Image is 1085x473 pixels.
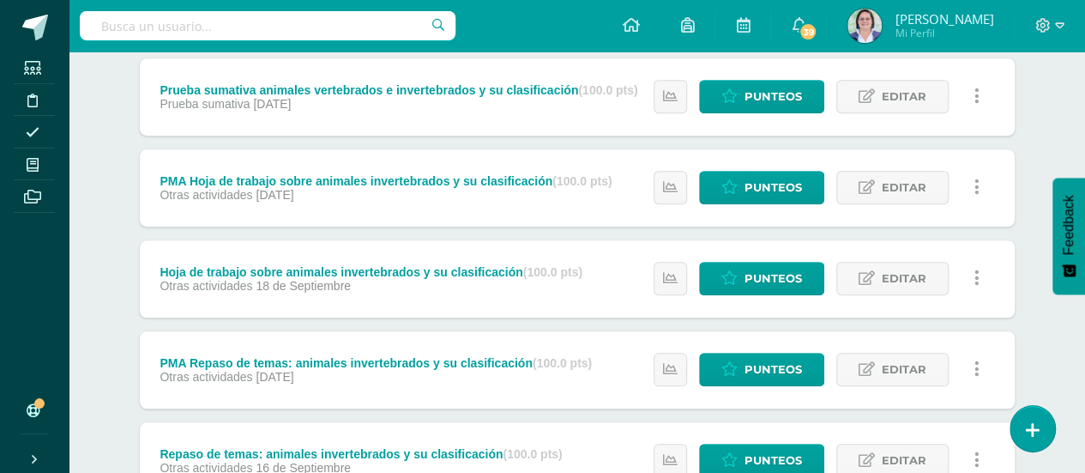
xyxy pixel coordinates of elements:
[160,447,562,461] div: Repaso de temas: animales invertebrados y su clasificación
[882,263,926,294] span: Editar
[160,356,592,370] div: PMA Repaso de temas: animales invertebrados y su clasificación
[160,188,252,202] span: Otras actividades
[160,279,252,293] span: Otras actividades
[744,172,802,203] span: Punteos
[1061,195,1076,255] span: Feedback
[744,354,802,385] span: Punteos
[744,263,802,294] span: Punteos
[699,353,824,386] a: Punteos
[699,80,824,113] a: Punteos
[80,11,455,40] input: Busca un usuario...
[699,171,824,204] a: Punteos
[552,174,612,188] strong: (100.0 pts)
[160,174,612,188] div: PMA Hoja de trabajo sobre animales invertebrados y su clasificación
[503,447,562,461] strong: (100.0 pts)
[799,22,817,41] span: 39
[882,354,926,385] span: Editar
[895,10,993,27] span: [PERSON_NAME]
[882,172,926,203] span: Editar
[160,370,252,384] span: Otras actividades
[744,81,802,112] span: Punteos
[160,265,582,279] div: Hoja de trabajo sobre animales invertebrados y su clasificación
[523,265,582,279] strong: (100.0 pts)
[253,97,291,111] span: [DATE]
[256,188,293,202] span: [DATE]
[895,26,993,40] span: Mi Perfil
[847,9,882,43] img: cb6240ca9060cd5322fbe56422423029.png
[256,370,293,384] span: [DATE]
[699,262,824,295] a: Punteos
[160,97,250,111] span: Prueba sumativa
[533,356,592,370] strong: (100.0 pts)
[1052,178,1085,294] button: Feedback - Mostrar encuesta
[160,83,637,97] div: Prueba sumativa animales vertebrados e invertebrados y su clasificación
[578,83,637,97] strong: (100.0 pts)
[256,279,351,293] span: 18 de Septiembre
[882,81,926,112] span: Editar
